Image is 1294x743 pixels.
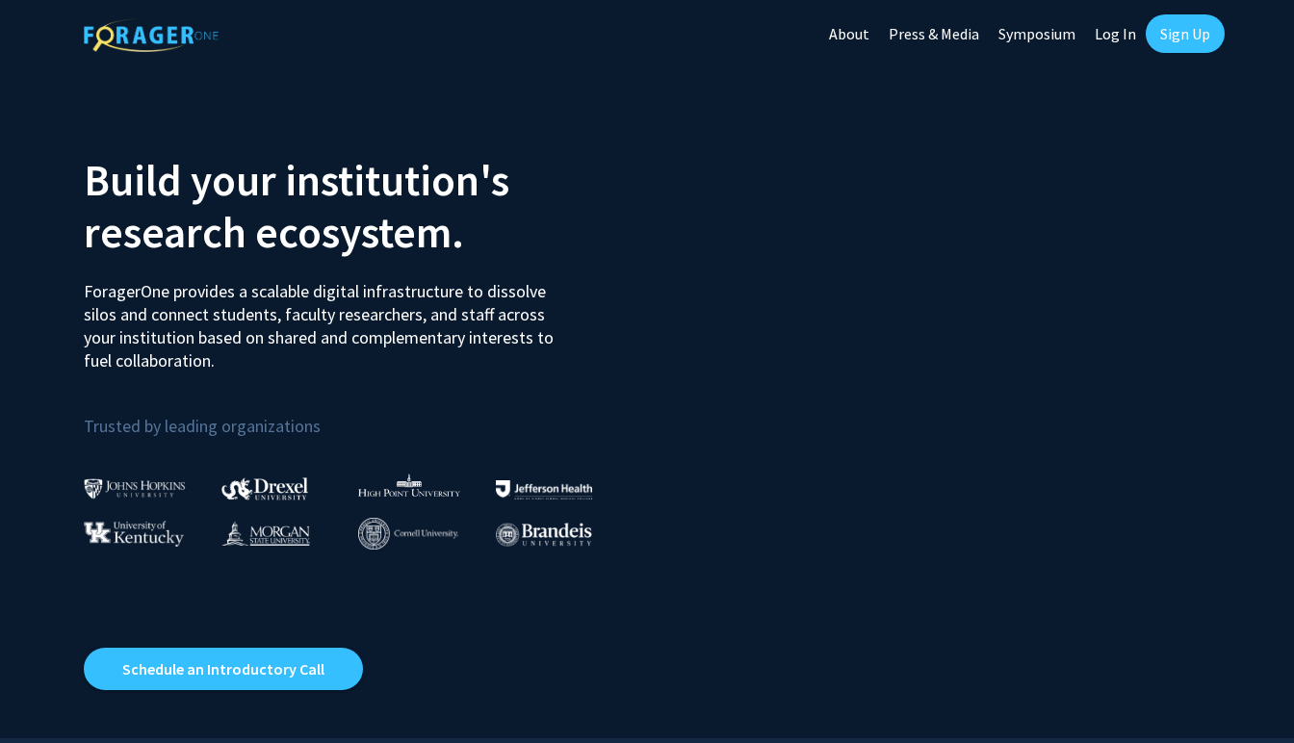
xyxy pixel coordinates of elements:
[84,154,633,258] h2: Build your institution's research ecosystem.
[221,477,308,500] img: Drexel University
[496,523,592,547] img: Brandeis University
[84,648,363,690] a: Opens in a new tab
[358,474,460,497] img: High Point University
[84,18,219,52] img: ForagerOne Logo
[1146,14,1225,53] a: Sign Up
[84,521,184,547] img: University of Kentucky
[358,518,458,550] img: Cornell University
[496,480,592,499] img: Thomas Jefferson University
[84,478,186,499] img: Johns Hopkins University
[221,521,310,546] img: Morgan State University
[84,266,567,372] p: ForagerOne provides a scalable digital infrastructure to dissolve silos and connect students, fac...
[84,388,633,441] p: Trusted by leading organizations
